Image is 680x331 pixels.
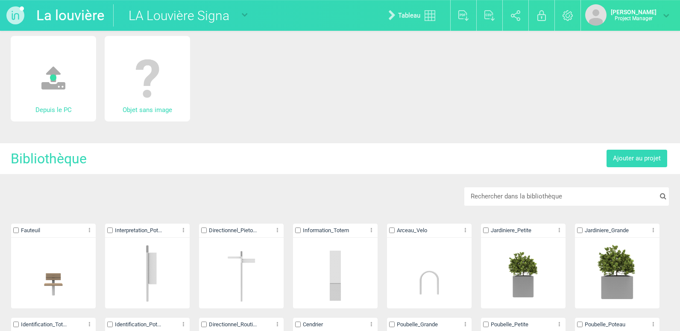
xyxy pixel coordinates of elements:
span: Arceau_Velo [395,227,462,235]
a: La louvière [36,4,105,27]
span: Jardiniere_Grande [583,227,650,235]
img: export_csv.svg [484,10,495,21]
span: Jardiniere_Petite [489,227,556,235]
button: Ajouter au projet [607,150,667,167]
img: 001250803001.png [586,241,649,304]
p: Project Manager [611,15,657,21]
span: Directionnel_Pieto... [207,227,274,235]
span: Identification_Pot... [113,321,180,329]
p: Objet sans image [105,103,190,117]
a: [PERSON_NAME]Project Manager [585,4,669,26]
img: tableau.svg [425,10,435,21]
input: Rechercher dans la bibliothèque [464,187,657,206]
span: Poubelle_Grande [395,321,462,329]
strong: [PERSON_NAME] [611,9,657,15]
img: 001250791739.png [492,241,555,304]
a: Depuis le PC [11,36,96,121]
img: locked.svg [537,10,546,21]
span: Information_Totem [301,227,368,235]
h2: Bibliothèque [11,150,87,168]
img: 001248369164.png [116,241,179,304]
span: Poubelle_Petite [489,321,556,329]
span: Interpretation_Pot... [113,227,180,235]
img: 001245169981.png [398,241,461,304]
img: settings.svg [563,10,573,21]
p: Depuis le PC [11,103,96,117]
a: Tableau [382,2,446,29]
img: share.svg [511,10,521,21]
img: empty.png [117,49,177,109]
span: Directionnel_Routi... [207,321,274,329]
span: Identification_Tot... [19,321,86,329]
span: Poubelle_Poteau [583,321,650,329]
img: 001251377261.png [22,241,85,304]
img: 001247114842.png [304,241,367,304]
img: default_avatar.png [585,4,607,26]
img: 001249902324.png [210,241,273,304]
span: Cendrier [301,321,368,329]
img: export_pdf.svg [458,10,469,21]
span: Fauteuil [19,227,86,235]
